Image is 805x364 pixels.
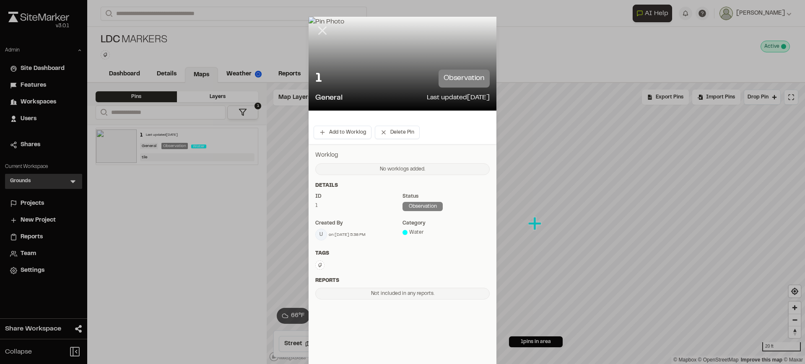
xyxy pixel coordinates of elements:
div: Reports [315,277,490,284]
div: 1 [315,202,402,209]
div: Created by [315,219,402,227]
div: Details [315,182,490,189]
div: category [402,219,490,227]
p: General [315,93,343,104]
p: observation [439,70,490,88]
span: U [316,229,327,240]
div: observation [402,202,443,211]
div: Status [402,193,490,200]
div: Water [402,229,490,236]
button: Edit Tags [315,261,325,270]
p: Last updated [DATE] [427,93,490,104]
button: Delete Pin [375,126,420,139]
div: Not included in any reports. [315,288,490,299]
div: Tags [315,250,490,257]
p: 1 [315,70,322,87]
button: Add to Worklog [314,126,371,139]
div: on [DATE] 5:38 PM [329,232,366,238]
p: Worklog [315,151,490,160]
div: ID [315,193,402,200]
div: No worklogs added. [315,163,490,175]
